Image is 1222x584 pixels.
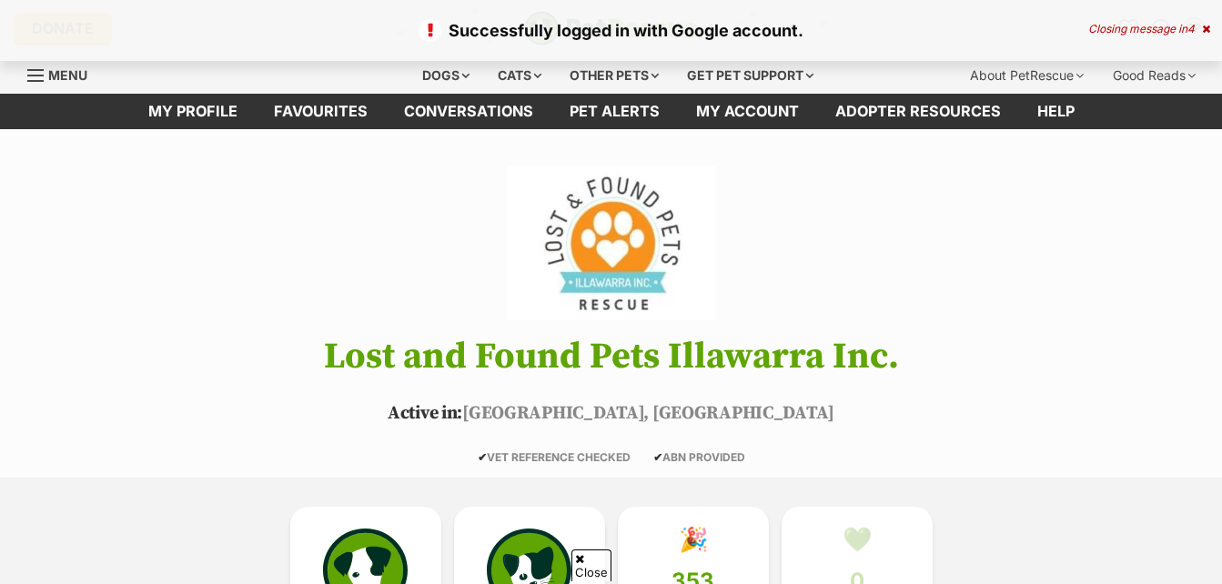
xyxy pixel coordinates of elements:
span: Active in: [388,402,462,425]
icon: ✔ [653,450,662,464]
div: 🎉 [679,526,708,553]
div: Good Reads [1100,57,1208,94]
span: Close [571,549,611,581]
div: 💚 [843,526,872,553]
div: Other pets [557,57,672,94]
span: ABN PROVIDED [653,450,745,464]
span: Menu [48,67,87,83]
div: Dogs [409,57,482,94]
div: Get pet support [674,57,826,94]
span: VET REFERENCE CHECKED [478,450,631,464]
a: Help [1019,94,1093,129]
a: My account [678,94,817,129]
img: Lost and Found Pets Illawarra Inc. [507,166,714,320]
a: Adopter resources [817,94,1019,129]
div: Cats [485,57,554,94]
a: Favourites [256,94,386,129]
a: Menu [27,57,100,90]
div: About PetRescue [957,57,1096,94]
a: My profile [130,94,256,129]
a: Pet alerts [551,94,678,129]
icon: ✔ [478,450,487,464]
a: conversations [386,94,551,129]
